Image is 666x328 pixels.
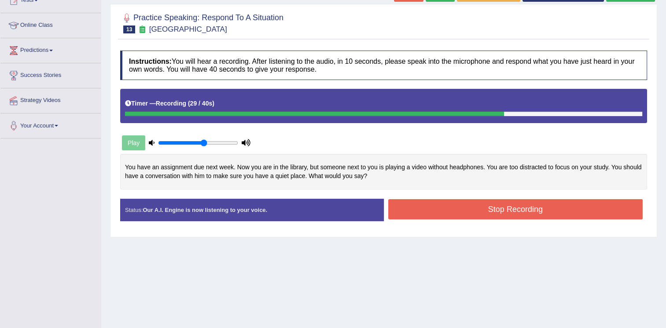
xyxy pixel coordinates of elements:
[129,58,172,65] b: Instructions:
[388,199,643,219] button: Stop Recording
[143,207,267,213] strong: Our A.I. Engine is now listening to your voice.
[137,26,147,34] small: Exam occurring question
[123,26,135,33] span: 13
[0,88,101,110] a: Strategy Videos
[149,25,227,33] small: [GEOGRAPHIC_DATA]
[212,100,214,107] b: )
[120,11,283,33] h2: Practice Speaking: Respond To A Situation
[0,38,101,60] a: Predictions
[120,51,647,80] h4: You will hear a recording. After listening to the audio, in 10 seconds, please speak into the mic...
[0,113,101,135] a: Your Account
[0,13,101,35] a: Online Class
[156,100,186,107] b: Recording
[190,100,213,107] b: 29 / 40s
[188,100,190,107] b: (
[120,199,384,221] div: Status:
[125,100,214,107] h5: Timer —
[120,154,647,190] div: You have an assignment due next week. Now you are in the library, but someone next to you is play...
[0,63,101,85] a: Success Stories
